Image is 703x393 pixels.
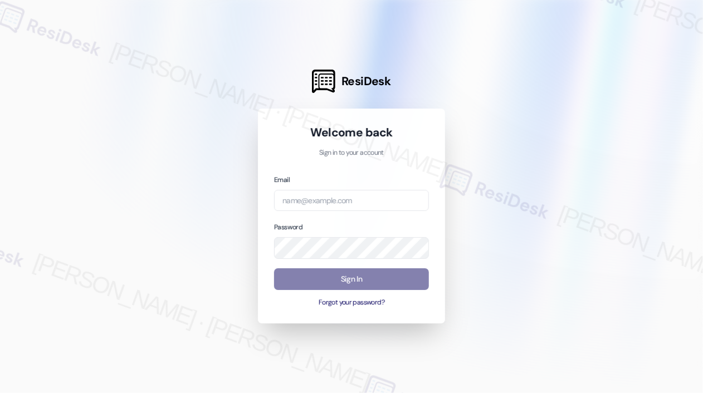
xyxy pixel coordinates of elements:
[274,223,302,232] label: Password
[274,125,429,140] h1: Welcome back
[274,268,429,290] button: Sign In
[312,70,335,93] img: ResiDesk Logo
[341,73,391,89] span: ResiDesk
[274,175,290,184] label: Email
[274,190,429,212] input: name@example.com
[274,298,429,308] button: Forgot your password?
[274,148,429,158] p: Sign in to your account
